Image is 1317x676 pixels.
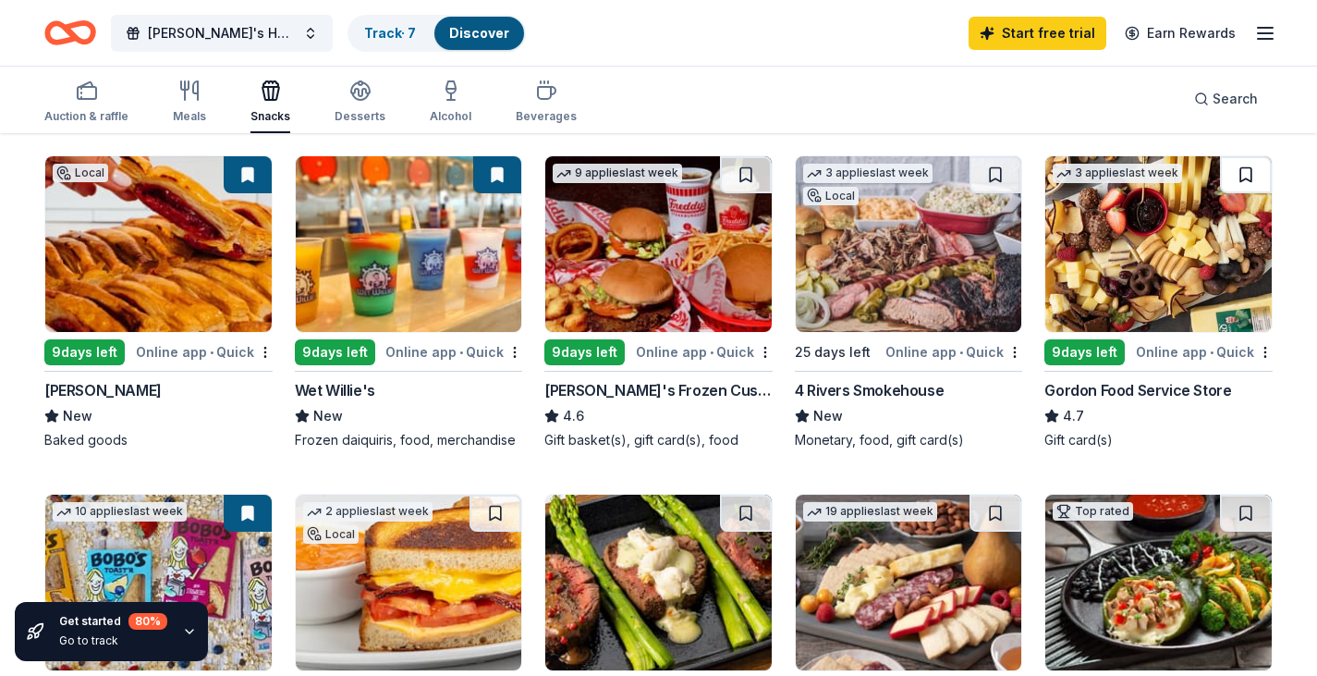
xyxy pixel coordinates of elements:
div: 3 applies last week [803,164,933,183]
div: Local [303,525,359,544]
a: Track· 7 [364,25,416,41]
div: Frozen daiquiris, food, merchandise [295,431,523,449]
div: Desserts [335,109,385,124]
div: Baked goods [44,431,273,449]
span: New [813,405,843,427]
div: 25 days left [795,341,871,363]
div: 2 applies last week [303,502,433,522]
div: [PERSON_NAME] [44,379,162,401]
button: [PERSON_NAME]'s Hope Reason to Run 5k [111,15,333,52]
div: Gift basket(s), gift card(s), food [544,431,773,449]
a: Image for Freddy's Frozen Custard & Steakburgers9 applieslast week9days leftOnline app•Quick[PERS... [544,155,773,449]
div: Online app Quick [636,340,773,363]
div: 9 days left [1044,339,1125,365]
div: Wet Willie's [295,379,375,401]
div: Beverages [516,109,577,124]
button: Meals [173,72,206,133]
span: 4.7 [1063,405,1084,427]
img: Image for Perry's Restaurants [545,495,772,670]
img: Image for Vicky Bakery [45,156,272,332]
div: 19 applies last week [803,502,937,522]
div: 9 applies last week [553,164,682,183]
a: Discover [449,25,509,41]
div: 80 % [128,613,167,630]
div: 9 days left [544,339,625,365]
div: Go to track [59,633,167,648]
button: Desserts [335,72,385,133]
div: 9 days left [44,339,125,365]
div: Online app Quick [1136,340,1273,363]
img: Image for Bobo's Bakery [45,495,272,670]
span: • [710,345,713,360]
span: New [313,405,343,427]
button: Track· 7Discover [348,15,526,52]
div: Local [803,187,859,205]
a: Home [44,11,96,55]
img: Image for Abuelo's [1045,495,1272,670]
div: 10 applies last week [53,502,187,522]
div: Snacks [250,109,290,124]
div: Online app Quick [385,340,522,363]
span: • [959,345,963,360]
a: Image for 4 Rivers Smokehouse3 applieslast weekLocal25 days leftOnline app•Quick4 Rivers Smokehou... [795,155,1023,449]
a: Earn Rewards [1114,17,1247,50]
a: Start free trial [969,17,1106,50]
div: Local [53,164,108,182]
button: Search [1179,80,1273,117]
span: • [1210,345,1213,360]
div: Meals [173,109,206,124]
div: Auction & raffle [44,109,128,124]
span: [PERSON_NAME]'s Hope Reason to Run 5k [148,22,296,44]
button: Beverages [516,72,577,133]
img: Image for 4 Rivers Smokehouse [796,156,1022,332]
div: Get started [59,613,167,630]
div: Alcohol [430,109,471,124]
a: Image for Gordon Food Service Store3 applieslast week9days leftOnline app•QuickGordon Food Servic... [1044,155,1273,449]
button: Auction & raffle [44,72,128,133]
div: Online app Quick [136,340,273,363]
img: Image for Duffy's Sports Grill [296,495,522,670]
div: Online app Quick [885,340,1022,363]
span: • [459,345,463,360]
span: 4.6 [563,405,584,427]
span: • [210,345,213,360]
img: Image for Wet Willie's [296,156,522,332]
div: Gordon Food Service Store [1044,379,1231,401]
a: Image for Wet Willie's9days leftOnline app•QuickWet Willie'sNewFrozen daiquiris, food, merchandise [295,155,523,449]
div: [PERSON_NAME]'s Frozen Custard & Steakburgers [544,379,773,401]
div: 3 applies last week [1053,164,1182,183]
img: Image for Freddy's Frozen Custard & Steakburgers [545,156,772,332]
div: 4 Rivers Smokehouse [795,379,944,401]
div: Monetary, food, gift card(s) [795,431,1023,449]
button: Snacks [250,72,290,133]
div: Top rated [1053,502,1133,521]
div: Gift card(s) [1044,431,1273,449]
div: 9 days left [295,339,375,365]
span: New [63,405,92,427]
span: Search [1213,88,1258,110]
a: Image for Vicky BakeryLocal9days leftOnline app•Quick[PERSON_NAME]NewBaked goods [44,155,273,449]
button: Alcohol [430,72,471,133]
img: Image for Gourmet Gift Baskets [796,495,1022,670]
img: Image for Gordon Food Service Store [1045,156,1272,332]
